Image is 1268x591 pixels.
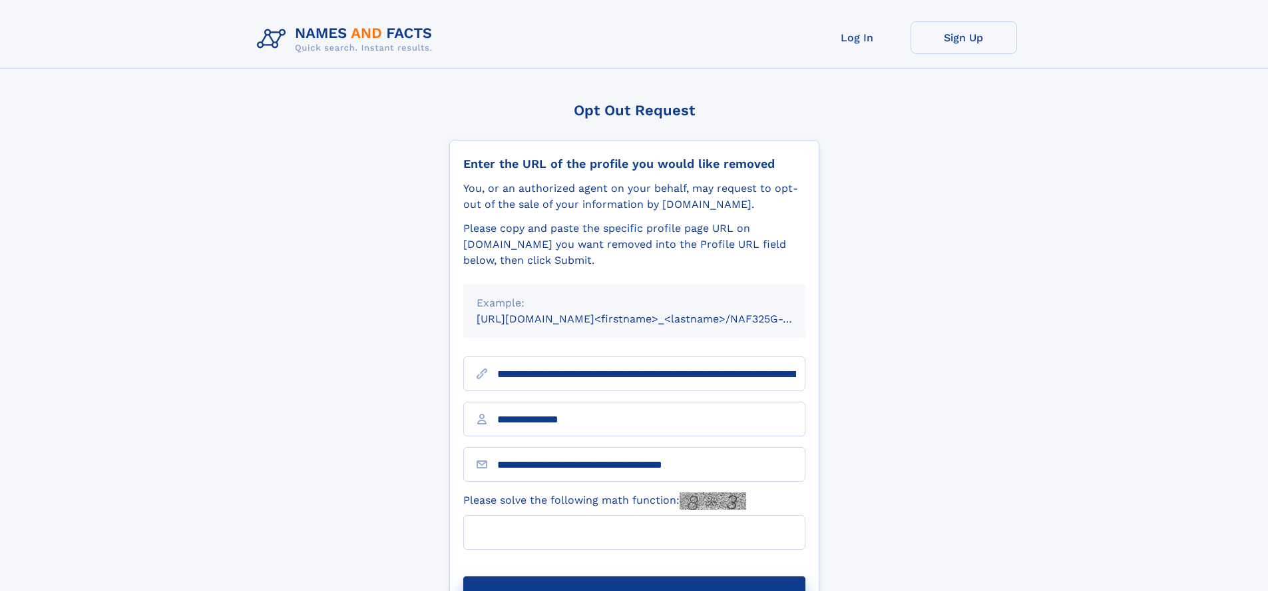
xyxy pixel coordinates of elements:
[463,221,805,269] div: Please copy and paste the specific profile page URL on [DOMAIN_NAME] you want removed into the Pr...
[463,157,805,171] div: Enter the URL of the profile you would like removed
[477,295,792,311] div: Example:
[252,21,443,57] img: Logo Names and Facts
[463,181,805,213] div: You, or an authorized agent on your behalf, may request to opt-out of the sale of your informatio...
[804,21,911,54] a: Log In
[463,492,746,510] label: Please solve the following math function:
[449,102,819,119] div: Opt Out Request
[477,312,831,325] small: [URL][DOMAIN_NAME]<firstname>_<lastname>/NAF325G-xxxxxxxx
[911,21,1017,54] a: Sign Up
